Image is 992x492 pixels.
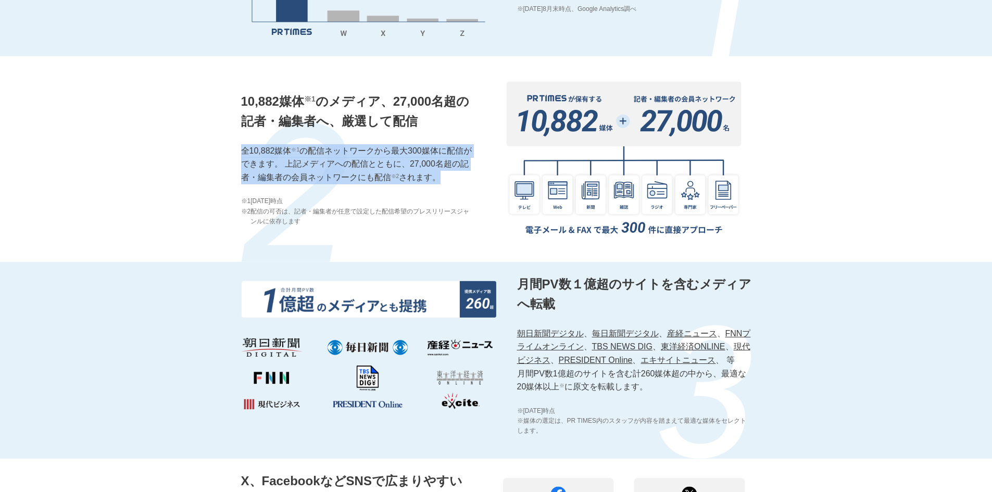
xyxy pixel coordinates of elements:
span: ※[DATE]8月末時点、Google Analytics調べ [517,4,751,14]
a: TBS NEWS DIG [592,342,652,351]
span: [DATE]時点 [250,196,283,206]
p: 、 、 、 、 、 、 、 、 、 等 月間PV数1億超のサイトを含む計260媒体超の中から、最適な20媒体以上 に原文を転載します。 [517,327,751,394]
span: ※2 [391,173,399,179]
span: ※1 [304,95,316,103]
span: ※1 [291,147,299,153]
a: PRESIDENT Online [559,356,633,364]
span: 配信の可否は、記者・編集者が任意で設定した配信希望のプレスリリースジャンルに依存します [250,207,475,226]
span: ※[DATE]時点 [517,406,751,416]
span: ※1 [241,196,251,206]
p: 10,882媒体 のメディア、27,000名超の記者・編集者へ、厳選して配信 [241,92,475,132]
img: 3 [659,325,751,459]
a: 産経ニュース [667,329,717,338]
img: 10,882媒体※1のメディア、27,000名超の記者・編集者へ、厳選して配信 [496,69,751,249]
p: 全10,882媒体 の配信ネットワークから最大300媒体に配信ができます。 上記メディアへの配信とともに、27,000名超の記者・編集者の会員ネットワークにも配信 されます。 [241,144,475,184]
span: ※媒体の選定は、PR TIMES内のスタッフが内容を踏まえて最適な媒体をセレクトします。 [517,416,751,436]
a: 現代ビジネス [517,342,750,364]
a: 朝日新聞デジタル [517,329,584,338]
p: X、FacebookなどSNSで広まりやすい [241,471,475,491]
a: 東洋経済ONLINE [661,342,725,351]
p: 月間PV数１億超のサイトを含むメディアへ転載 [517,274,751,314]
a: エキサイトニュース [641,356,715,364]
span: ※ [559,383,564,388]
span: ※2 [241,207,251,226]
img: 合計月間PV数 1億超のメディアとも提携 [241,281,496,410]
a: 毎日新聞デジタル [592,329,659,338]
